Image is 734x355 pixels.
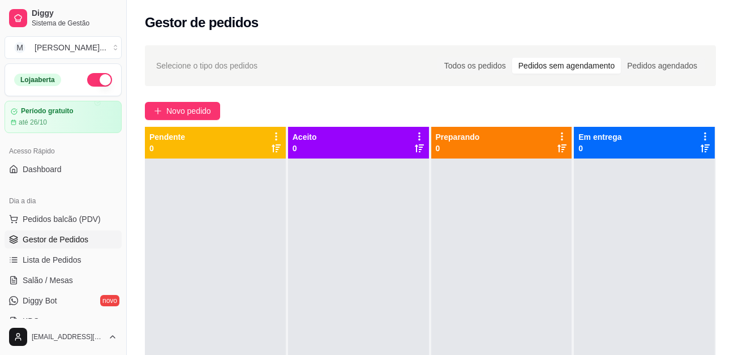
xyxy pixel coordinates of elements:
[293,131,317,143] p: Aceito
[166,105,211,117] span: Novo pedido
[19,118,47,127] article: até 26/10
[5,230,122,249] a: Gestor de Pedidos
[5,323,122,350] button: [EMAIL_ADDRESS][DOMAIN_NAME]
[5,36,122,59] button: Select a team
[21,107,74,116] article: Período gratuito
[5,271,122,289] a: Salão / Mesas
[32,19,117,28] span: Sistema de Gestão
[436,143,480,154] p: 0
[5,5,122,32] a: DiggySistema de Gestão
[23,164,62,175] span: Dashboard
[436,131,480,143] p: Preparando
[512,58,621,74] div: Pedidos sem agendamento
[578,131,621,143] p: Em entrega
[23,254,81,266] span: Lista de Pedidos
[5,251,122,269] a: Lista de Pedidos
[5,210,122,228] button: Pedidos balcão (PDV)
[149,143,185,154] p: 0
[149,131,185,143] p: Pendente
[23,275,73,286] span: Salão / Mesas
[5,142,122,160] div: Acesso Rápido
[156,59,257,72] span: Selecione o tipo dos pedidos
[5,101,122,133] a: Período gratuitoaté 26/10
[23,213,101,225] span: Pedidos balcão (PDV)
[32,332,104,341] span: [EMAIL_ADDRESS][DOMAIN_NAME]
[87,73,112,87] button: Alterar Status
[578,143,621,154] p: 0
[145,102,220,120] button: Novo pedido
[23,295,57,306] span: Diggy Bot
[14,74,61,86] div: Loja aberta
[23,315,39,327] span: KDS
[621,58,703,74] div: Pedidos agendados
[32,8,117,19] span: Diggy
[5,312,122,330] a: KDS
[154,107,162,115] span: plus
[5,160,122,178] a: Dashboard
[145,14,259,32] h2: Gestor de pedidos
[35,42,106,53] div: [PERSON_NAME] ...
[14,42,25,53] span: M
[438,58,512,74] div: Todos os pedidos
[23,234,88,245] span: Gestor de Pedidos
[5,292,122,310] a: Diggy Botnovo
[293,143,317,154] p: 0
[5,192,122,210] div: Dia a dia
